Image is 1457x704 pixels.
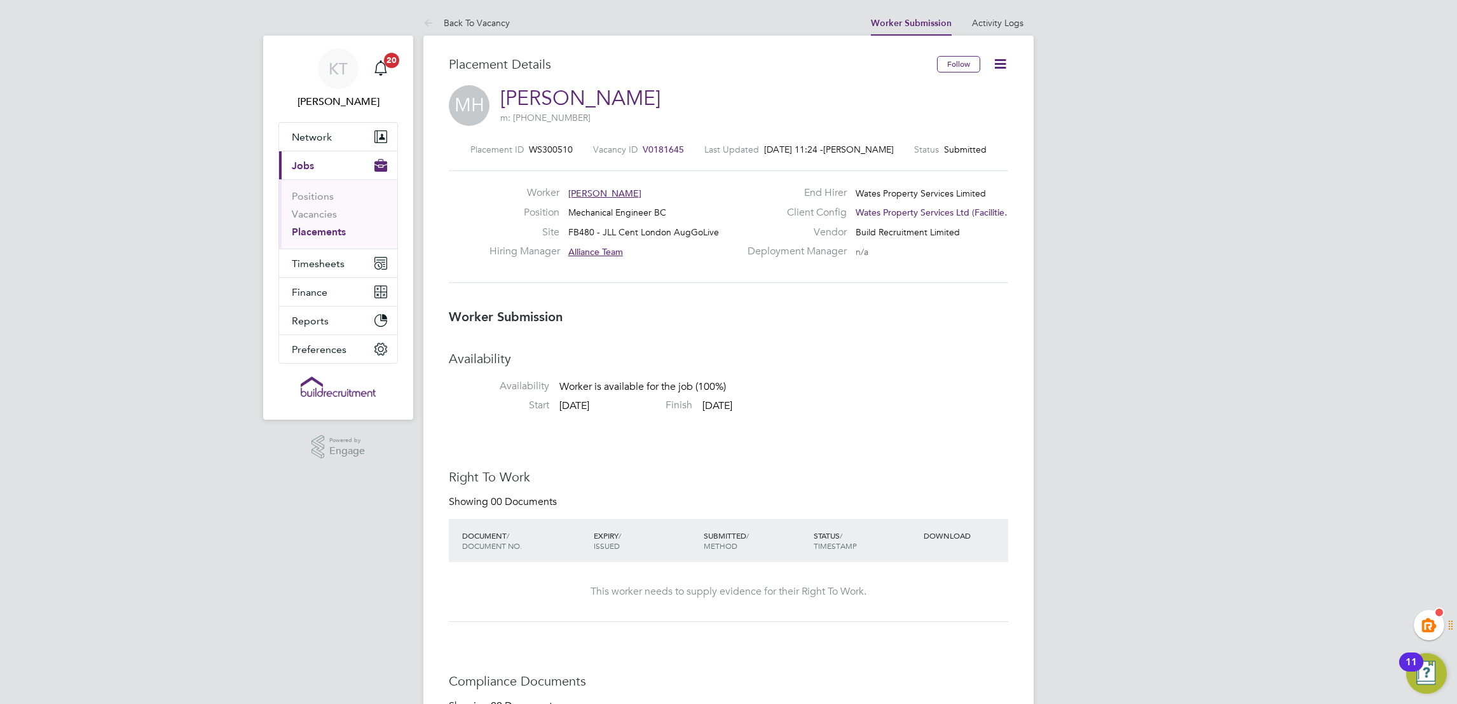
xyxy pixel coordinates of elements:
[263,36,413,420] nav: Main navigation
[559,399,589,412] span: [DATE]
[856,226,960,238] span: Build Recruitment Limited
[489,245,559,258] label: Hiring Manager
[856,246,868,258] span: n/a
[823,144,894,155] span: [PERSON_NAME]
[279,307,397,335] button: Reports
[449,469,1008,485] h3: Right To Work
[811,524,920,557] div: STATUS
[278,48,398,109] a: KT[PERSON_NAME]
[972,17,1023,29] a: Activity Logs
[279,179,397,249] div: Jobs
[568,207,666,218] span: Mechanical Engineer BC
[740,245,847,258] label: Deployment Manager
[491,495,557,508] span: 00 Documents
[329,60,348,77] span: KT
[279,123,397,151] button: Network
[449,56,927,72] h3: Placement Details
[279,151,397,179] button: Jobs
[944,144,987,155] span: Submitted
[279,249,397,277] button: Timesheets
[643,144,684,155] span: V0181645
[701,524,811,557] div: SUBMITTED
[459,524,591,557] div: DOCUMENT
[292,131,332,143] span: Network
[292,190,334,202] a: Positions
[449,85,489,126] span: MH
[449,673,1008,689] h3: Compliance Documents
[591,524,701,557] div: EXPIRY
[740,186,847,200] label: End Hirer
[279,335,397,363] button: Preferences
[871,18,952,29] a: Worker Submission
[292,286,327,298] span: Finance
[329,446,365,457] span: Engage
[329,435,365,446] span: Powered by
[593,144,638,155] label: Vacancy ID
[489,206,559,219] label: Position
[856,207,1013,218] span: Wates Property Services Ltd (Facilitie…
[292,315,329,327] span: Reports
[704,144,759,155] label: Last Updated
[423,17,510,29] a: Back To Vacancy
[814,541,857,551] span: TIMESTAMP
[462,585,995,598] div: This worker needs to supply evidence for their Right To Work.
[292,160,314,172] span: Jobs
[449,380,549,393] label: Availability
[702,399,732,412] span: [DATE]
[529,144,573,155] span: WS300510
[292,208,337,220] a: Vacancies
[568,188,641,199] span: [PERSON_NAME]
[278,94,398,109] span: Kiera Troutt
[937,56,980,72] button: Follow
[920,524,1008,547] div: DOWNLOAD
[500,86,660,111] a: [PERSON_NAME]
[1406,662,1417,679] div: 11
[507,530,509,541] span: /
[568,226,719,238] span: FB480 - JLL Cent London AugGoLive
[840,530,842,541] span: /
[311,435,366,459] a: Powered byEngage
[704,541,737,551] span: METHOD
[740,206,847,219] label: Client Config
[449,495,559,509] div: Showing
[292,226,346,238] a: Placements
[368,48,393,89] a: 20
[592,399,692,412] label: Finish
[449,399,549,412] label: Start
[856,188,986,199] span: Wates Property Services Limited
[470,144,524,155] label: Placement ID
[489,186,559,200] label: Worker
[619,530,621,541] span: /
[292,343,346,355] span: Preferences
[384,53,399,68] span: 20
[279,278,397,306] button: Finance
[292,258,345,270] span: Timesheets
[278,376,398,397] a: Go to home page
[449,350,1008,367] h3: Availability
[462,541,522,551] span: DOCUMENT NO.
[500,112,591,123] span: m: [PHONE_NUMBER]
[914,144,939,155] label: Status
[746,530,749,541] span: /
[559,381,726,394] span: Worker is available for the job (100%)
[301,376,376,397] img: buildrec-logo-retina.png
[1406,653,1447,694] button: Open Resource Center, 11 new notifications
[568,246,623,258] span: Alliance Team
[764,144,823,155] span: [DATE] 11:24 -
[449,309,563,324] b: Worker Submission
[740,226,847,239] label: Vendor
[594,541,620,551] span: ISSUED
[489,226,559,239] label: Site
